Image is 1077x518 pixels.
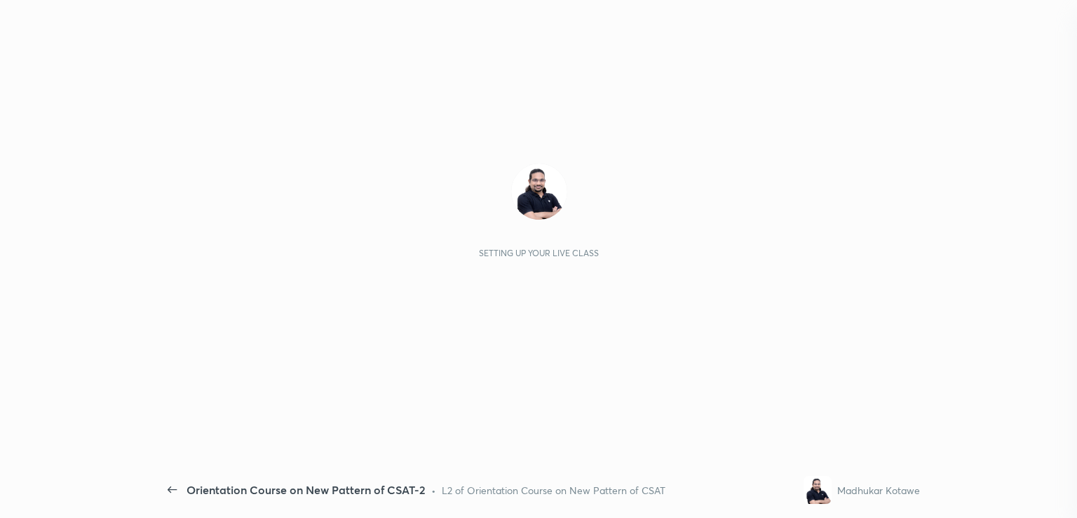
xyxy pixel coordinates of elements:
div: L2 of Orientation Course on New Pattern of CSAT [442,483,665,498]
img: 1089d18755e24a6bb5ad33d6a3e038e4.jpg [511,164,567,220]
img: 1089d18755e24a6bb5ad33d6a3e038e4.jpg [804,476,832,504]
div: Orientation Course on New Pattern of CSAT-2 [187,482,426,498]
div: Madhukar Kotawe [837,483,920,498]
div: • [431,483,436,498]
div: Setting up your live class [479,248,599,258]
